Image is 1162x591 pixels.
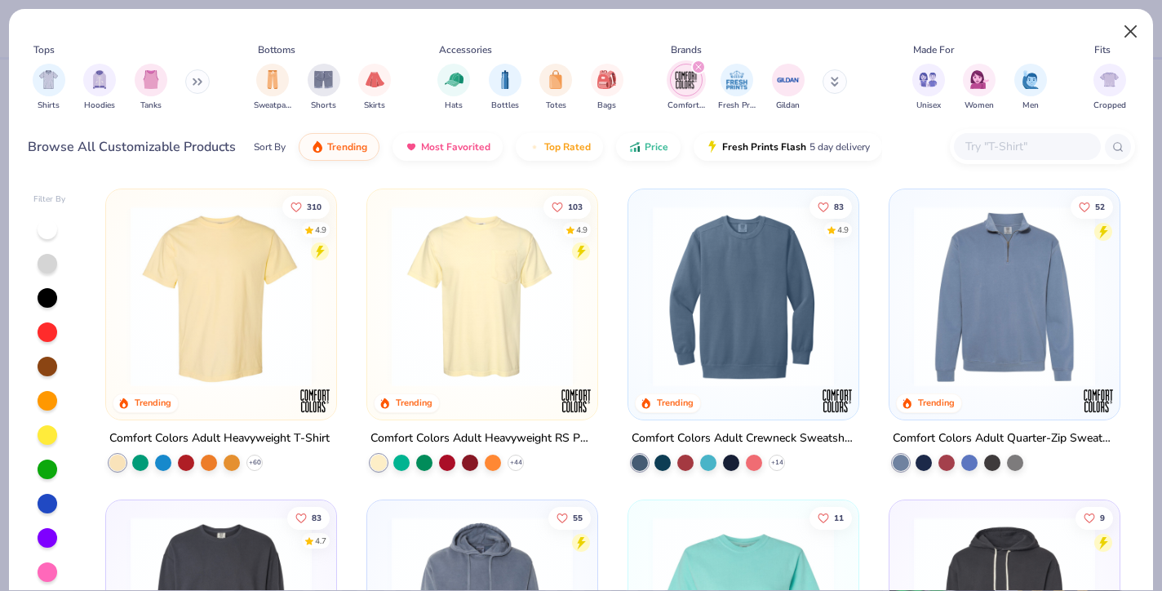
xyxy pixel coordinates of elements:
[311,100,336,112] span: Shorts
[437,64,470,112] div: filter for Hats
[83,64,116,112] div: filter for Hoodies
[405,140,418,153] img: most_fav.gif
[834,513,844,522] span: 11
[548,506,591,529] button: Like
[135,64,167,112] button: filter button
[358,64,391,112] div: filter for Skirts
[919,70,938,89] img: Unisex Image
[364,100,385,112] span: Skirts
[776,68,801,92] img: Gildan Image
[393,133,503,161] button: Most Favorited
[560,384,592,417] img: Comfort Colors logo
[809,138,870,157] span: 5 day delivery
[718,64,756,112] div: filter for Fresh Prints
[706,140,719,153] img: flash.gif
[142,70,160,89] img: Tanks Image
[489,64,521,112] div: filter for Bottles
[83,64,116,112] button: filter button
[140,100,162,112] span: Tanks
[772,64,805,112] div: filter for Gildan
[809,195,852,218] button: Like
[568,202,583,211] span: 103
[547,70,565,89] img: Totes Image
[491,100,519,112] span: Bottles
[965,100,994,112] span: Women
[1100,70,1119,89] img: Cropped Image
[597,100,616,112] span: Bags
[645,140,668,153] span: Price
[516,133,603,161] button: Top Rated
[283,195,330,218] button: Like
[1093,100,1126,112] span: Cropped
[254,64,291,112] div: filter for Sweatpants
[308,64,340,112] button: filter button
[1095,202,1105,211] span: 52
[254,100,291,112] span: Sweatpants
[439,42,492,57] div: Accessories
[445,100,463,112] span: Hats
[591,64,623,112] div: filter for Bags
[437,64,470,112] button: filter button
[722,140,806,153] span: Fresh Prints Flash
[33,193,66,206] div: Filter By
[308,64,340,112] div: filter for Shorts
[135,64,167,112] div: filter for Tanks
[528,140,541,153] img: TopRated.gif
[445,70,463,89] img: Hats Image
[543,195,591,218] button: Like
[489,64,521,112] button: filter button
[122,206,320,387] img: 029b8af0-80e6-406f-9fdc-fdf898547912
[1022,70,1040,89] img: Men Image
[264,70,282,89] img: Sweatpants Image
[616,133,681,161] button: Price
[316,535,327,547] div: 4.7
[258,42,295,57] div: Bottoms
[632,429,855,449] div: Comfort Colors Adult Crewneck Sweatshirt
[913,42,954,57] div: Made For
[1022,100,1039,112] span: Men
[254,140,286,154] div: Sort By
[496,70,514,89] img: Bottles Image
[288,506,330,529] button: Like
[38,100,60,112] span: Shirts
[591,64,623,112] button: filter button
[109,429,330,449] div: Comfort Colors Adult Heavyweight T-Shirt
[544,140,591,153] span: Top Rated
[809,506,852,529] button: Like
[893,429,1116,449] div: Comfort Colors Adult Quarter-Zip Sweatshirt
[546,100,566,112] span: Totes
[539,64,572,112] button: filter button
[308,202,322,211] span: 310
[1093,64,1126,112] button: filter button
[597,70,615,89] img: Bags Image
[772,64,805,112] button: filter button
[299,133,379,161] button: Trending
[384,206,581,387] img: 284e3bdb-833f-4f21-a3b0-720291adcbd9
[970,70,989,89] img: Women Image
[39,70,58,89] img: Shirts Image
[510,458,522,468] span: + 44
[674,68,699,92] img: Comfort Colors Image
[667,64,705,112] div: filter for Comfort Colors
[837,224,849,236] div: 4.9
[370,429,594,449] div: Comfort Colors Adult Heavyweight RS Pocket T-Shirt
[776,100,800,112] span: Gildan
[539,64,572,112] div: filter for Totes
[1014,64,1047,112] div: filter for Men
[1076,506,1113,529] button: Like
[1100,513,1105,522] span: 9
[358,64,391,112] button: filter button
[421,140,490,153] span: Most Favorited
[1115,16,1146,47] button: Close
[84,100,115,112] span: Hoodies
[834,202,844,211] span: 83
[1094,42,1111,57] div: Fits
[576,224,588,236] div: 4.9
[821,384,854,417] img: Comfort Colors logo
[28,137,236,157] div: Browse All Customizable Products
[964,137,1089,156] input: Try "T-Shirt"
[718,100,756,112] span: Fresh Prints
[299,384,331,417] img: Comfort Colors logo
[316,224,327,236] div: 4.9
[770,458,783,468] span: + 14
